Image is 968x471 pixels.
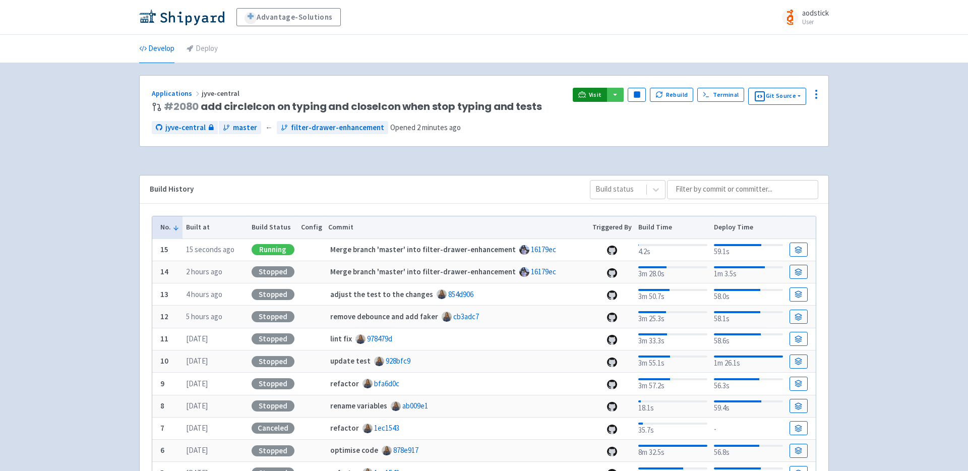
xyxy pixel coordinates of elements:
a: 854d906 [448,289,473,299]
div: 3m 55.1s [638,354,707,369]
div: Build History [150,184,574,195]
button: Rebuild [650,88,693,102]
time: [DATE] [186,401,208,410]
a: Build Details [790,243,808,257]
span: jyve-central [202,89,241,98]
div: Stopped [252,311,294,322]
a: Build Details [790,421,808,435]
b: 13 [160,289,168,299]
a: Build Details [790,444,808,458]
a: #2080 [164,99,199,113]
a: aodstick User [776,9,829,25]
span: filter-drawer-enhancement [291,122,384,134]
div: 59.4s [714,398,783,414]
a: ab009e1 [402,401,428,410]
strong: Merge branch 'master' into filter-drawer-enhancement [330,245,516,254]
a: bfa6d0c [374,379,399,388]
div: Stopped [252,400,294,411]
span: ← [265,122,273,134]
div: 35.7s [638,421,707,436]
time: [DATE] [186,445,208,455]
div: Stopped [252,356,294,367]
a: 978479d [367,334,392,343]
div: 56.3s [714,376,783,392]
div: Stopped [252,445,294,456]
a: 928bfc9 [386,356,410,366]
a: Develop [139,35,174,63]
button: No. [160,222,179,232]
b: 6 [160,445,164,455]
b: 9 [160,379,164,388]
b: 11 [160,334,168,343]
a: 16179ec [531,245,556,254]
strong: adjust the test to the changes [330,289,433,299]
th: Deploy Time [710,216,786,239]
span: Opened [390,123,461,132]
div: 3m 50.7s [638,287,707,303]
div: 1m 3.5s [714,264,783,280]
div: 1m 26.1s [714,354,783,369]
div: Canceled [252,423,294,434]
a: Build Details [790,287,808,302]
b: 10 [160,356,168,366]
a: filter-drawer-enhancement [277,121,388,135]
a: Build Details [790,399,808,413]
time: 4 hours ago [186,289,222,299]
th: Commit [325,216,589,239]
a: 1ec1543 [374,423,399,433]
strong: refactor [330,379,359,388]
div: 3m 33.3s [638,331,707,347]
time: 2 minutes ago [417,123,461,132]
div: Running [252,244,294,255]
th: Build Status [248,216,297,239]
div: 58.1s [714,309,783,325]
small: User [802,19,829,25]
div: 59.1s [714,242,783,258]
a: master [219,121,261,135]
time: [DATE] [186,379,208,388]
a: Build Details [790,377,808,391]
span: jyve-central [165,122,206,134]
time: [DATE] [186,334,208,343]
a: Terminal [697,88,744,102]
span: Visit [589,91,602,99]
time: [DATE] [186,356,208,366]
div: 3m 57.2s [638,376,707,392]
th: Triggered By [589,216,635,239]
div: 3m 25.3s [638,309,707,325]
div: 18.1s [638,398,707,414]
div: 58.6s [714,331,783,347]
span: add circleIcon on typing and closeIcon when stop typing and tests [164,101,541,112]
time: 5 hours ago [186,312,222,321]
button: Git Source [748,88,806,105]
a: 878e917 [393,445,418,455]
a: Applications [152,89,202,98]
button: Pause [628,88,646,102]
div: 4.2s [638,242,707,258]
a: cb3adc7 [453,312,479,321]
input: Filter by commit or committer... [667,180,818,199]
strong: remove debounce and add faker [330,312,438,321]
a: jyve-central [152,121,218,135]
div: 58.0s [714,287,783,303]
th: Config [297,216,325,239]
a: Build Details [790,310,808,324]
th: Built at [183,216,248,239]
time: 2 hours ago [186,267,222,276]
span: master [233,122,257,134]
b: 12 [160,312,168,321]
b: 15 [160,245,168,254]
time: [DATE] [186,423,208,433]
b: 8 [160,401,164,410]
a: Build Details [790,265,808,279]
strong: rename variables [330,401,387,410]
strong: lint fix [330,334,352,343]
div: 3m 28.0s [638,264,707,280]
b: 7 [160,423,164,433]
strong: refactor [330,423,359,433]
div: - [714,422,783,435]
div: Stopped [252,333,294,344]
strong: Merge branch 'master' into filter-drawer-enhancement [330,267,516,276]
a: Visit [573,88,607,102]
a: Advantage-Solutions [236,8,341,26]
